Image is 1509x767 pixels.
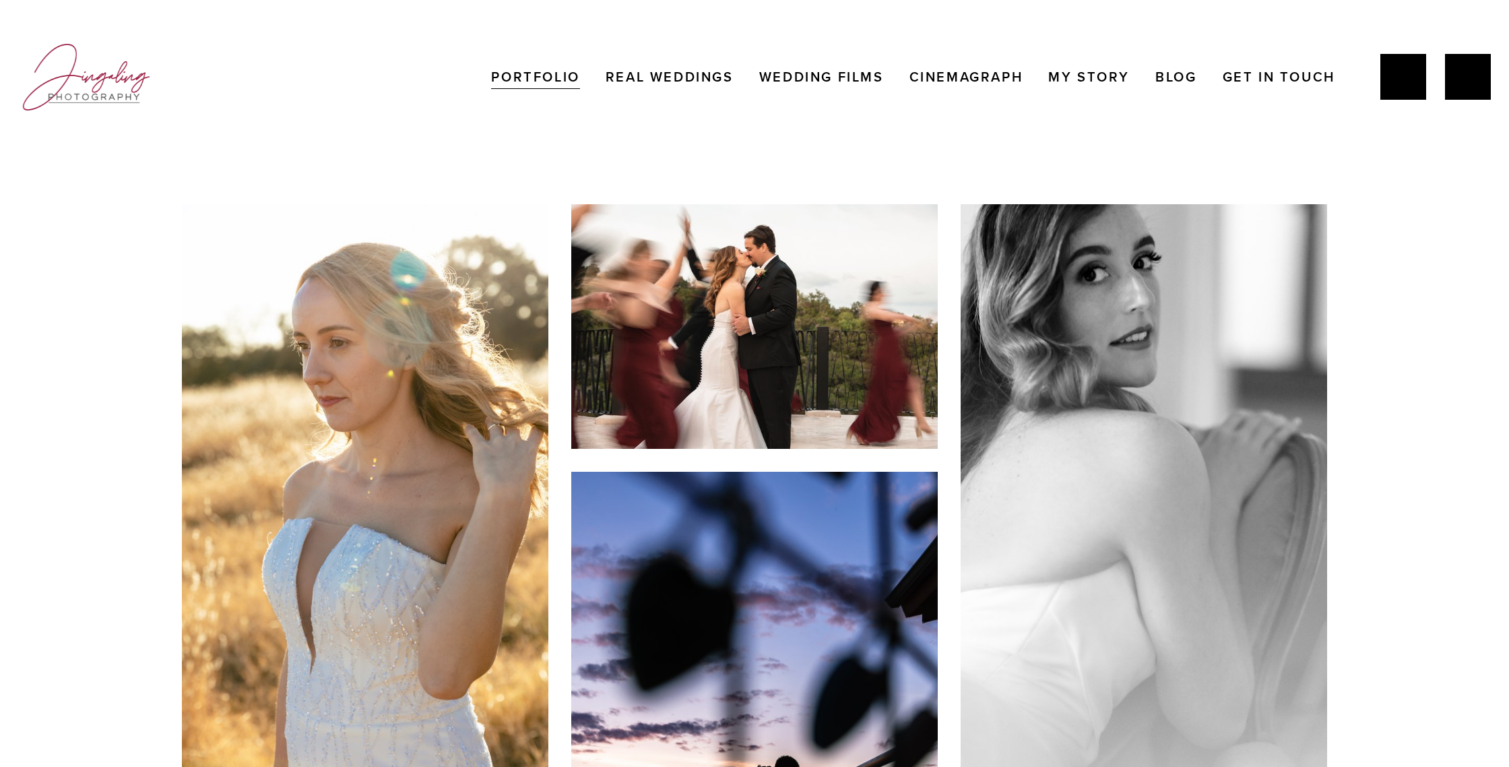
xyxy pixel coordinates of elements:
[1048,63,1130,90] a: My Story
[1155,63,1196,90] a: Blog
[491,63,579,90] a: Portfolio
[1445,54,1491,100] a: Instagram
[909,63,1023,90] a: Cinemagraph
[18,38,154,117] img: Jingaling Photography
[606,63,734,90] a: Real Weddings
[1223,63,1335,90] a: Get In Touch
[759,63,884,90] a: Wedding Films
[1380,54,1426,100] a: Jing Yang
